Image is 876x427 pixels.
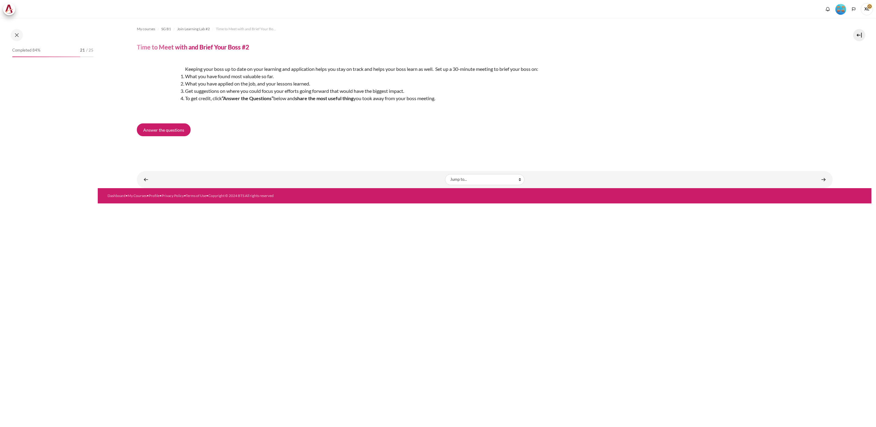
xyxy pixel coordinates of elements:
[140,173,152,185] a: ◄ Join Your Learning Lab Session #2
[162,193,184,198] a: Privacy Policy
[161,25,171,33] a: SG B1
[216,26,277,32] span: Time to Meet with and Brief Your Boss #2
[216,25,277,33] a: Time to Meet with and Brief Your Boss #2
[12,47,40,53] span: Completed 84%
[208,193,274,198] a: Copyright © 2024 BTS All rights reserved
[98,18,871,188] section: Content
[149,87,833,95] li: Get suggestions on where you could focus your efforts going forward that would have the biggest i...
[137,26,155,32] span: My courses
[149,193,159,198] a: Profile
[137,25,155,33] a: My courses
[295,95,353,101] strong: share the most useful thing
[149,73,833,80] li: What you have found most valuable so far.
[143,127,184,133] span: Answer the questions
[835,4,846,15] img: Level #4
[833,3,849,15] a: Level #4
[108,193,126,198] a: Dashboard
[177,25,210,33] a: Join Learning Lab #2
[823,5,832,14] div: Show notification window with no new notifications
[137,43,249,51] h4: Time to Meet with and Brief Your Boss #2
[177,26,210,32] span: Join Learning Lab #2
[128,193,147,198] a: My Courses
[137,123,191,136] a: Answer the questions
[108,193,535,199] div: • • • • •
[86,47,93,53] span: / 25
[185,95,435,101] span: To get credit, click below and you took away from your boss meeting.
[5,5,13,14] img: Architeck
[80,47,85,53] span: 21
[835,3,846,15] div: Level #4
[137,65,183,111] img: asD
[137,65,833,114] div: Keeping your boss up to date on your learning and application helps you stay on track and helps y...
[849,5,858,14] button: Languages
[149,80,833,87] li: What you have applied on the job, and your lessons learned.
[161,26,171,32] span: SG B1
[222,95,273,101] strong: “Answer the Questions”
[861,3,873,15] span: XL
[861,3,873,15] a: User menu
[817,173,830,185] a: Community Board ►
[3,3,18,15] a: Architeck Architeck
[137,24,833,34] nav: Navigation bar
[186,193,206,198] a: Terms of Use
